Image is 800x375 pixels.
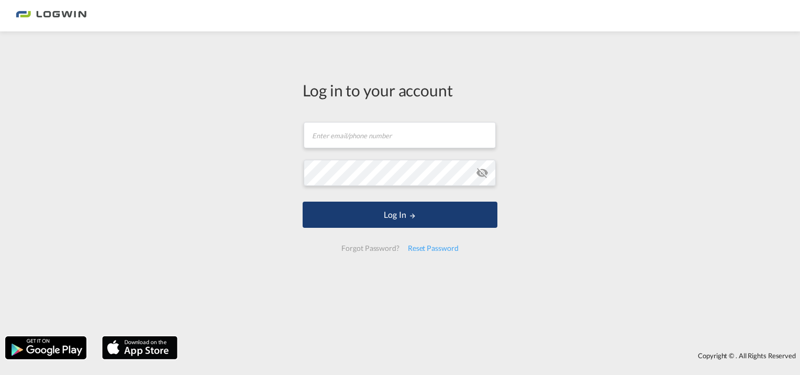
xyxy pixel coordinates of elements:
[303,202,497,228] button: LOGIN
[4,335,87,360] img: google.png
[16,4,86,28] img: 2761ae10d95411efa20a1f5e0282d2d7.png
[476,167,488,179] md-icon: icon-eye-off
[101,335,179,360] img: apple.png
[304,122,496,148] input: Enter email/phone number
[183,347,800,365] div: Copyright © . All Rights Reserved
[303,79,497,101] div: Log in to your account
[337,239,403,258] div: Forgot Password?
[404,239,463,258] div: Reset Password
